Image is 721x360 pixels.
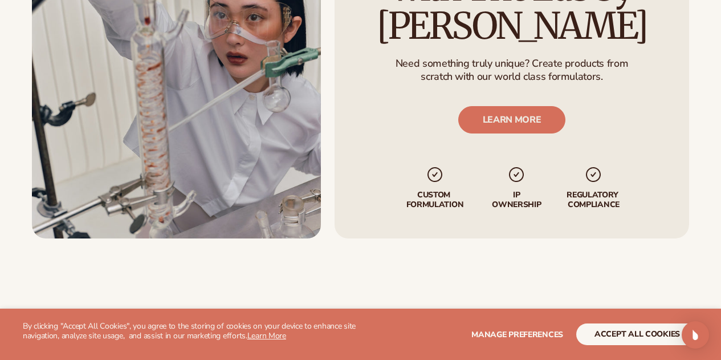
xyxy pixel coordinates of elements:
span: Manage preferences [471,329,563,340]
a: LEARN MORE [458,106,566,134]
p: Custom formulation [400,191,471,210]
div: Open Intercom Messenger [682,321,709,349]
img: checkmark_svg [426,165,444,184]
p: scratch with our world class formulators. [396,70,628,83]
button: accept all cookies [576,323,698,345]
a: Learn More [247,330,286,341]
p: IP Ownership [488,191,546,210]
p: By clicking "Accept All Cookies", you agree to the storing of cookies on your device to enhance s... [23,322,361,341]
button: Manage preferences [471,323,563,345]
img: checkmark_svg [508,165,526,184]
p: regulatory compliance [563,191,625,210]
img: checkmark_svg [585,165,603,184]
p: Need something truly unique? Create products from [396,56,628,70]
